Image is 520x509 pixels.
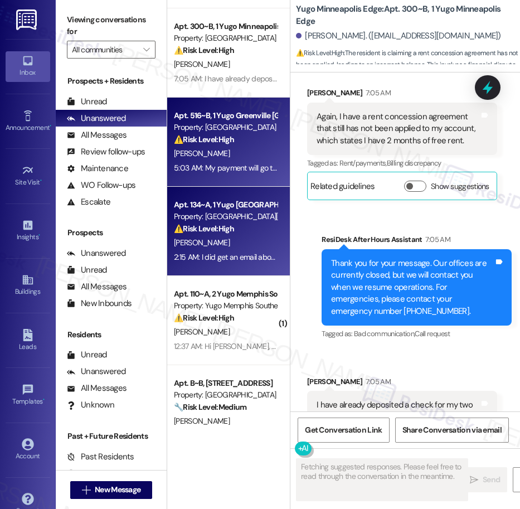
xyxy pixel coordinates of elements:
[6,216,50,246] a: Insights •
[174,327,230,337] span: [PERSON_NAME]
[402,424,502,436] span: Share Conversation via email
[387,158,441,168] span: Billing discrepancy
[6,435,50,465] a: Account
[95,484,140,496] span: New Message
[67,451,134,463] div: Past Residents
[70,481,153,499] button: New Message
[431,181,489,192] label: Show suggestions
[67,264,107,276] div: Unread
[395,418,509,443] button: Share Conversation via email
[174,74,515,84] div: 7:05 AM: I have already deposited a check for my two parking spots and renters insurance for the ...
[143,45,149,54] i: 
[174,134,234,144] strong: ⚠️ Risk Level: High
[67,468,142,479] div: Future Residents
[38,231,40,239] span: •
[174,313,234,323] strong: ⚠️ Risk Level: High
[174,288,277,300] div: Apt. 110~A, 2 Yugo Memphis Southern
[56,329,167,341] div: Residents
[317,111,479,147] div: Again, I have a rent concession agreement that still has not been applied to my account, which st...
[174,377,277,389] div: Apt. B~B, [STREET_ADDRESS]
[317,399,479,435] div: I have already deposited a check for my two parking spots and renters insurance for the month.
[67,248,126,259] div: Unanswered
[72,41,138,59] input: All communities
[307,87,497,103] div: [PERSON_NAME]
[296,47,520,95] span: : The resident is claiming a rent concession agreement has not been applied, leading to an incorr...
[305,424,382,436] span: Get Conversation Link
[67,298,132,309] div: New Inbounds
[470,476,478,484] i: 
[6,51,50,81] a: Inbox
[6,270,50,300] a: Buildings
[483,474,500,486] span: Send
[174,224,234,234] strong: ⚠️ Risk Level: High
[56,227,167,239] div: Prospects
[174,148,230,158] span: [PERSON_NAME]
[67,11,155,41] label: Viewing conversations for
[297,459,468,501] textarea: Fetching suggested responses. Please feel free to read through the conversation in the meantime.
[310,181,375,197] div: Related guidelines
[82,486,90,495] i: 
[331,258,494,317] div: Thank you for your message. Our offices are currently closed, but we will contact you when we res...
[296,49,344,57] strong: ⚠️ Risk Level: High
[298,418,389,443] button: Get Conversation Link
[67,113,126,124] div: Unanswered
[422,234,450,245] div: 7:05 AM
[43,396,45,404] span: •
[307,376,497,391] div: [PERSON_NAME]
[67,180,135,191] div: WO Follow-ups
[363,376,391,387] div: 7:05 AM
[6,380,50,410] a: Templates •
[296,30,501,42] div: [PERSON_NAME]. ([EMAIL_ADDRESS][DOMAIN_NAME])
[67,349,107,361] div: Unread
[174,21,277,32] div: Apt. 300~B, 1 Yugo Minneapolis Edge
[56,430,167,442] div: Past + Future Residents
[174,237,230,248] span: [PERSON_NAME]
[339,158,387,168] span: Rent/payments ,
[463,467,507,492] button: Send
[174,199,277,211] div: Apt. 134~A, 1 Yugo [GEOGRAPHIC_DATA][PERSON_NAME]
[322,326,512,342] div: Tagged as:
[307,155,497,171] div: Tagged as:
[67,366,126,377] div: Unanswered
[50,122,51,130] span: •
[67,146,145,158] div: Review follow-ups
[67,382,127,394] div: All Messages
[174,211,277,222] div: Property: [GEOGRAPHIC_DATA][PERSON_NAME]
[174,402,246,412] strong: 🔧 Risk Level: Medium
[67,96,107,108] div: Unread
[6,326,50,356] a: Leads
[174,110,277,122] div: Apt. 516~B, 1 Yugo Greenville [GEOGRAPHIC_DATA]
[174,416,230,426] span: [PERSON_NAME]
[56,75,167,87] div: Prospects + Residents
[174,32,277,44] div: Property: [GEOGRAPHIC_DATA]
[296,3,519,27] b: Yugo Minneapolis Edge: Apt. 300~B, 1 Yugo Minneapolis Edge
[174,45,234,55] strong: ⚠️ Risk Level: High
[67,196,110,208] div: Escalate
[67,281,127,293] div: All Messages
[354,329,415,338] span: Bad communication ,
[67,129,127,141] div: All Messages
[67,163,128,174] div: Maintenance
[415,329,450,338] span: Call request
[174,389,277,401] div: Property: [GEOGRAPHIC_DATA]
[16,9,39,30] img: ResiDesk Logo
[322,234,512,249] div: ResiDesk After Hours Assistant
[363,87,391,99] div: 7:05 AM
[174,300,277,312] div: Property: Yugo Memphis Southern
[174,163,505,173] div: 5:03 AM: My payment will go through the night of the 16th, so [DATE] night. Sorry for the inconve...
[174,59,230,69] span: [PERSON_NAME]
[67,399,114,411] div: Unknown
[40,177,42,185] span: •
[6,161,50,191] a: Site Visit •
[174,122,277,133] div: Property: [GEOGRAPHIC_DATA] [GEOGRAPHIC_DATA]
